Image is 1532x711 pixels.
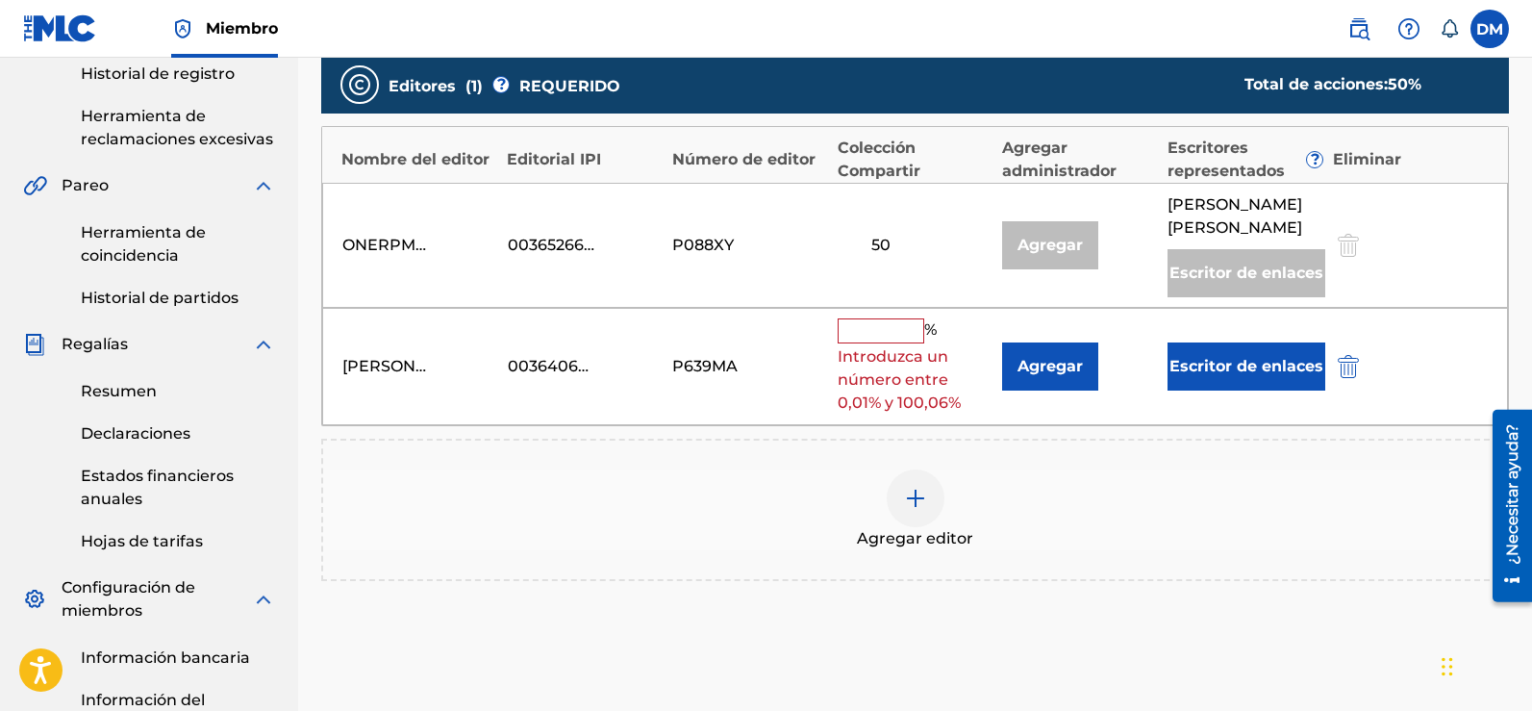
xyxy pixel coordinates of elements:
font: Pareo [62,176,109,194]
div: Ayuda [1390,10,1428,48]
font: 1 [471,77,477,95]
a: Información bancaria [81,647,275,670]
font: Miembro [206,19,278,38]
img: Titular de los derechos superior [171,17,194,40]
div: Arrastrar [1442,638,1453,696]
a: Hojas de tarifas [81,530,275,553]
font: Eliminar [1333,150,1401,168]
font: [PERSON_NAME] [1168,195,1302,214]
img: expandir [252,174,275,197]
font: Herramienta de coincidencia [81,223,206,265]
a: Búsqueda pública [1340,10,1378,48]
font: % [1408,75,1421,93]
font: Información bancaria [81,648,250,667]
img: Pareo [23,174,47,197]
font: Hojas de tarifas [81,532,203,550]
img: Regalías [23,333,46,356]
font: Editores [389,77,456,95]
a: Historial de registro [81,63,275,86]
img: editores [348,73,371,96]
img: expandir [252,588,275,611]
img: 12a2ab48e56ec057fbd8.svg [1338,355,1359,378]
font: [PERSON_NAME] [1168,218,1302,237]
font: Agregar [1017,357,1083,375]
font: Introduzca un número entre 0,01% y 100,06% [838,347,961,412]
font: Escritor de enlaces [1169,357,1323,375]
font: Agregar editor [857,529,973,547]
img: ayuda [1397,17,1420,40]
font: Regalías [62,335,128,353]
font: Configuración de miembros [62,578,195,620]
button: Escritor de enlaces [1168,343,1325,391]
iframe: Centro de recursos [1478,403,1532,609]
font: ( [465,77,471,95]
font: Número de editor [672,150,816,168]
img: Configuración de miembros [23,588,46,611]
a: Herramienta de reclamaciones excesivas [81,105,275,151]
a: Herramienta de coincidencia [81,221,275,267]
font: Colección Compartir [838,139,920,180]
font: Historial de registro [81,64,235,83]
a: Historial de partidos [81,287,275,310]
font: Nombre del editor [341,150,490,168]
font: Total de acciones: [1244,75,1388,93]
font: ? [1311,150,1319,168]
div: Menú de usuario [1470,10,1509,48]
div: Notificaciones [1440,19,1459,38]
font: 50 [1388,75,1408,93]
font: Escritores representados [1168,139,1285,180]
a: Declaraciones [81,422,275,445]
img: buscar [1347,17,1370,40]
font: Historial de partidos [81,289,239,307]
button: Agregar [1002,343,1098,391]
font: Agregar administrador [1002,139,1117,180]
font: ? [497,75,506,93]
font: ) [477,77,483,95]
img: Logotipo del MLC [23,14,97,42]
font: Declaraciones [81,424,190,443]
a: Estados financieros anuales [81,465,275,511]
font: Estados financieros anuales [81,467,234,508]
img: expandir [252,333,275,356]
font: Resumen [81,382,157,400]
font: Editorial IPI [507,150,601,168]
a: Resumen [81,380,275,403]
font: REQUERIDO [519,77,620,95]
font: Herramienta de reclamaciones excesivas [81,107,273,148]
font: % [924,320,937,339]
img: agregar [904,487,927,510]
iframe: Widget de chat [1436,619,1532,711]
